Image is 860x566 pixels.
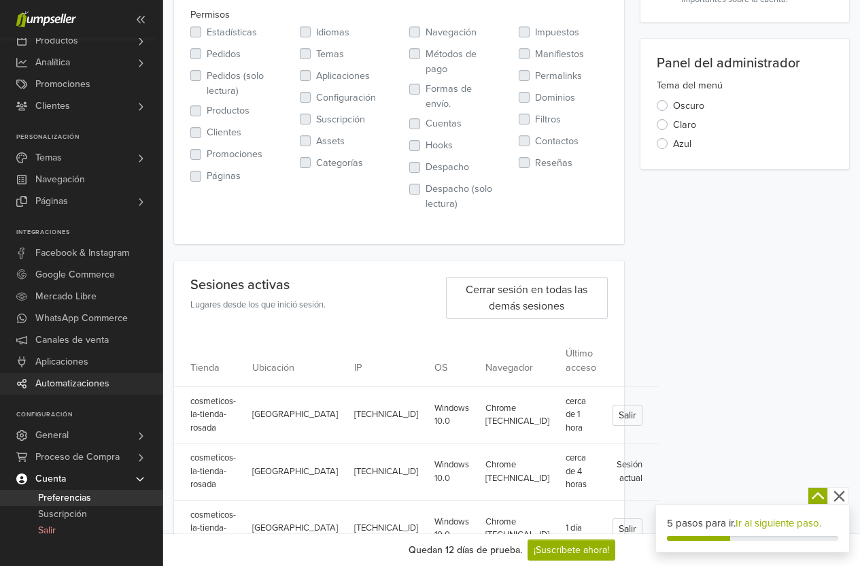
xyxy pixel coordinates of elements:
[557,444,604,501] td: cerca de 4 horas
[426,116,462,131] label: Cuentas
[316,156,363,171] label: Categorías
[426,500,477,556] td: Windows 10.0
[190,277,426,293] div: Sesiones activas
[35,329,109,351] span: Canales de venta
[35,286,97,307] span: Mercado Libre
[35,307,128,329] span: WhatsApp Commerce
[174,386,244,444] td: cosmeticos-la-tienda-rosada
[346,335,426,387] th: IP
[35,264,115,286] span: Google Commerce
[35,468,66,490] span: Cuenta
[316,90,376,105] label: Configuración
[535,134,579,149] label: Contactos
[667,516,838,531] div: 5 pasos para ir.
[426,444,477,501] td: Windows 10.0
[38,506,87,522] span: Suscripción
[528,539,615,561] a: ¡Suscríbete ahora!
[557,500,604,556] td: 1 día
[477,444,557,501] td: Chrome [TECHNICAL_ID]
[16,133,162,141] p: Personalización
[35,424,69,446] span: General
[190,7,230,22] label: Permisos
[446,277,608,319] button: Cerrar sesión en todas las demás sesiones
[346,500,426,556] td: [TECHNICAL_ID]
[535,47,584,62] label: Manifiestos
[426,25,477,40] label: Navegación
[207,169,241,184] label: Páginas
[207,69,279,98] label: Pedidos (solo lectura)
[190,299,426,312] small: Lugares desde los que inició sesión.
[244,335,346,387] th: Ubicación
[35,190,68,212] span: Páginas
[38,522,56,539] span: Salir
[174,335,244,387] th: Tienda
[316,112,365,127] label: Suscripción
[409,543,522,557] div: Quedan 12 días de prueba.
[426,182,498,211] label: Despacho (solo lectura)
[16,411,162,419] p: Configuración
[35,242,129,264] span: Facebook & Instagram
[426,138,453,153] label: Hooks
[244,444,346,501] td: [GEOGRAPHIC_DATA]
[673,137,691,152] label: Azul
[316,69,370,84] label: Aplicaciones
[346,444,426,501] td: [TECHNICAL_ID]
[35,169,85,190] span: Navegación
[207,47,241,62] label: Pedidos
[207,125,241,140] label: Clientes
[613,518,642,539] button: Salir
[426,82,498,111] label: Formas de envío.
[535,69,582,84] label: Permalinks
[316,134,345,149] label: Assets
[535,156,572,171] label: Reseñas
[535,112,561,127] label: Filtros
[477,335,557,387] th: Navegador
[316,25,349,40] label: Idiomas
[535,90,575,105] label: Dominios
[35,351,88,373] span: Aplicaciones
[426,160,469,175] label: Despacho
[244,500,346,556] td: [GEOGRAPHIC_DATA]
[35,446,120,468] span: Proceso de Compra
[535,25,579,40] label: Impuestos
[673,99,704,114] label: Oscuro
[316,47,344,62] label: Temas
[16,229,162,237] p: Integraciones
[657,55,833,71] div: Panel del administrador
[477,500,557,556] td: Chrome [TECHNICAL_ID]
[673,118,696,133] label: Claro
[35,73,90,95] span: Promociones
[35,95,70,117] span: Clientes
[174,444,244,501] td: cosmeticos-la-tienda-rosada
[207,25,257,40] label: Estadísticas
[613,405,642,426] button: Salir
[604,444,659,501] td: Sesión actual
[346,386,426,444] td: [TECHNICAL_ID]
[736,517,821,529] a: Ir al siguiente paso.
[244,386,346,444] td: [GEOGRAPHIC_DATA]
[557,386,604,444] td: cerca de 1 hora
[174,500,244,556] td: cosmeticos-la-tienda-rosada
[35,373,109,395] span: Automatizaciones
[207,103,250,118] label: Productos
[35,147,62,169] span: Temas
[35,30,78,52] span: Productos
[657,78,723,93] label: Tema del menú
[38,490,91,506] span: Preferencias
[207,147,262,162] label: Promociones
[426,335,477,387] th: OS
[557,335,604,387] th: Último acceso
[477,386,557,444] td: Chrome [TECHNICAL_ID]
[35,52,70,73] span: Analítica
[426,47,498,76] label: Métodos de pago
[426,386,477,444] td: Windows 10.0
